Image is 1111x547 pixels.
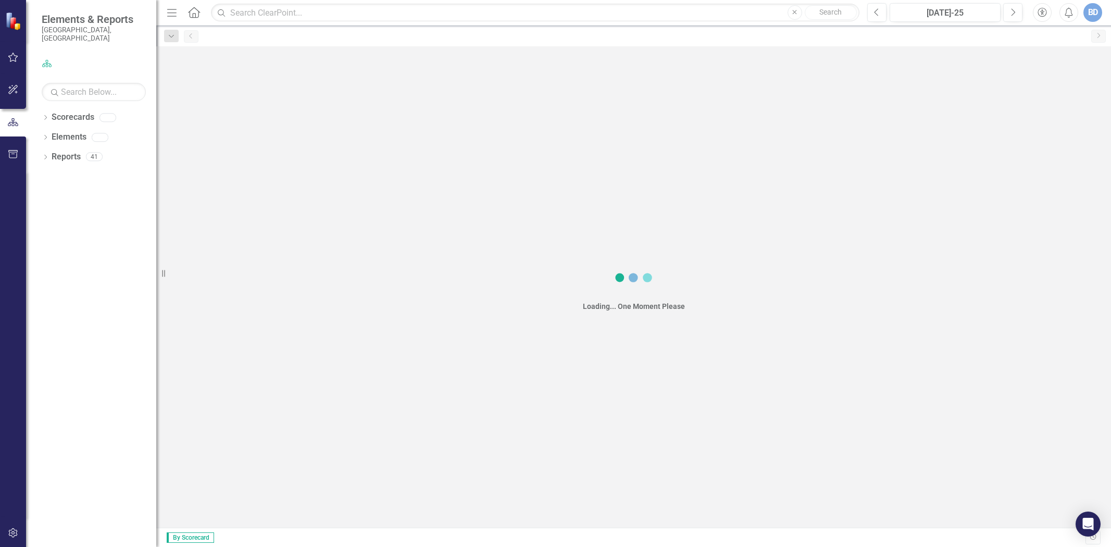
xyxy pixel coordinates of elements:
span: Search [819,8,842,16]
div: [DATE]-25 [893,7,997,19]
input: Search Below... [42,83,146,101]
img: ClearPoint Strategy [5,11,23,30]
input: Search ClearPoint... [211,4,859,22]
button: Search [805,5,857,20]
a: Elements [52,131,86,143]
a: Scorecards [52,111,94,123]
small: [GEOGRAPHIC_DATA], [GEOGRAPHIC_DATA] [42,26,146,43]
span: By Scorecard [167,532,214,543]
div: 41 [86,153,103,161]
button: BD [1083,3,1102,22]
button: [DATE]-25 [890,3,1001,22]
div: Loading... One Moment Please [583,301,685,312]
span: Elements & Reports [42,13,146,26]
a: Reports [52,151,81,163]
div: Open Intercom Messenger [1076,512,1101,537]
